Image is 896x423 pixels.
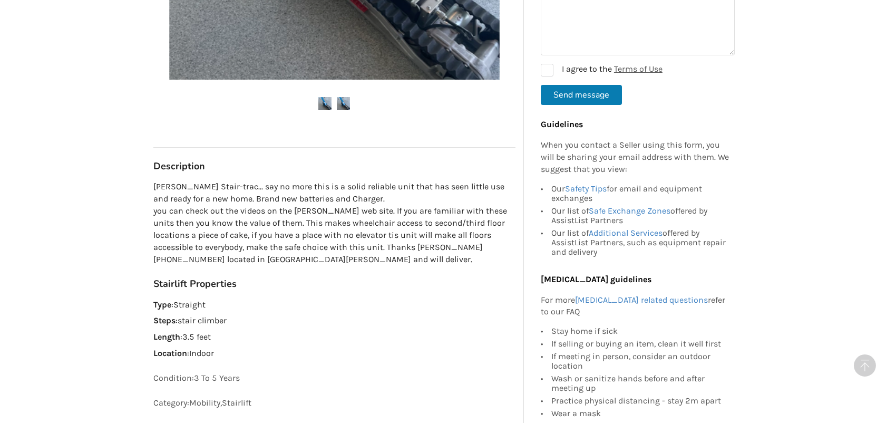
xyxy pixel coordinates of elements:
strong: Type [153,300,171,310]
div: If selling or buying an item, clean it well first [551,338,729,351]
div: If meeting in person, consider an outdoor location [551,351,729,373]
p: : 3.5 feet [153,331,515,343]
label: I agree to the [541,64,663,77]
div: Practice physical distancing - stay 2m apart [551,395,729,408]
p: : Straight [153,299,515,311]
p: : stair climber [153,315,515,327]
strong: Steps [153,315,176,325]
p: Category: Mobility , Stairlift [153,397,515,409]
p: When you contact a Seller using this form, you will be sharing your email address with them. We s... [541,139,729,176]
a: [MEDICAL_DATA] related questions [575,295,708,305]
p: Condition: 3 To 5 Years [153,372,515,384]
p: For more refer to our FAQ [541,294,729,319]
div: Wear a mask [551,408,729,419]
div: Our for email and equipment exchanges [551,184,729,205]
b: [MEDICAL_DATA] guidelines [541,274,651,284]
a: Safety Tips [565,184,607,194]
div: Wash or sanitize hands before and after meeting up [551,373,729,395]
strong: Length [153,332,180,342]
a: Additional Services [589,228,663,238]
div: Stay home if sick [551,327,729,338]
b: Guidelines [541,120,583,130]
a: Safe Exchange Zones [589,206,670,216]
strong: Location [153,348,187,358]
h3: Description [153,160,515,172]
button: Send message [541,85,622,105]
p: [PERSON_NAME] Stair-trac... say no more this is a solid reliable unit that has seen little use an... [153,181,515,265]
p: : Indoor [153,348,515,360]
a: Terms of Use [614,64,663,74]
img: garaventa stair-trac-stairlift-mobility-langley-assistlist-listing [318,97,332,110]
div: Our list of offered by AssistList Partners, such as equipment repair and delivery [551,227,729,257]
div: Our list of offered by AssistList Partners [551,205,729,227]
img: garaventa stair-trac-stairlift-mobility-langley-assistlist-listing [337,97,350,110]
h3: Stairlift Properties [153,278,515,290]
